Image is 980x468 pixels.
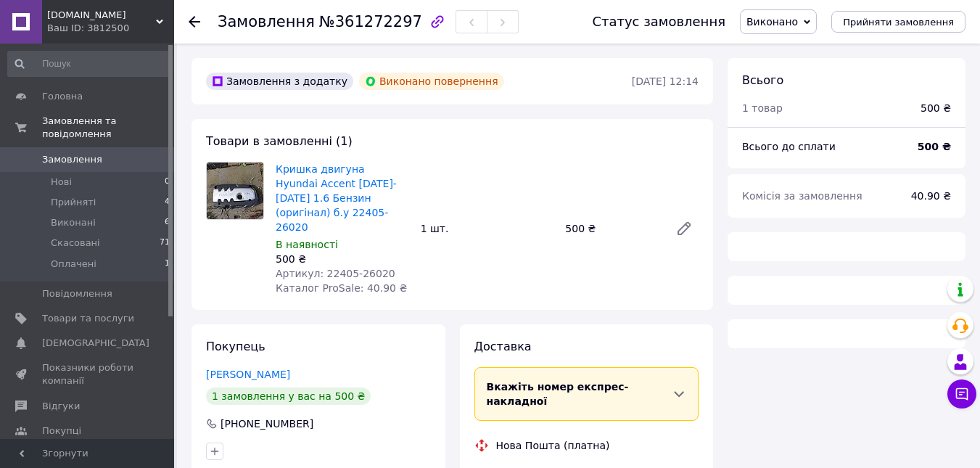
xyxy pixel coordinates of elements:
[42,153,102,166] span: Замовлення
[51,176,72,189] span: Нові
[42,424,81,438] span: Покупці
[559,218,664,239] div: 500 ₴
[42,400,80,413] span: Відгуки
[51,237,100,250] span: Скасовані
[42,312,134,325] span: Товари та послуги
[947,379,976,409] button: Чат з покупцем
[206,73,353,90] div: Замовлення з додатку
[843,17,954,28] span: Прийняти замовлення
[276,163,397,233] a: Кришка двигуна Hyundai Accent [DATE]-[DATE] 1.6 Бензин (оригінал) б.у 22405-26020
[276,282,407,294] span: Каталог ProSale: 40.90 ₴
[474,340,532,353] span: Доставка
[276,239,338,250] span: В наявності
[42,115,174,141] span: Замовлення та повідомлення
[319,13,422,30] span: №361272297
[493,438,614,453] div: Нова Пошта (платна)
[218,13,315,30] span: Замовлення
[742,73,783,87] span: Всього
[592,15,725,29] div: Статус замовлення
[206,387,371,405] div: 1 замовлення у вас на 500 ₴
[42,337,149,350] span: [DEMOGRAPHIC_DATA]
[47,9,156,22] span: Autotrader.in.ua
[359,73,504,90] div: Виконано повернення
[7,51,171,77] input: Пошук
[632,75,699,87] time: [DATE] 12:14
[918,141,951,152] b: 500 ₴
[165,216,170,229] span: 6
[206,134,353,148] span: Товари в замовленні (1)
[206,369,290,380] a: [PERSON_NAME]
[742,190,862,202] span: Комісія за замовлення
[51,258,96,271] span: Оплачені
[51,216,96,229] span: Виконані
[746,16,798,28] span: Виконано
[47,22,174,35] div: Ваш ID: 3812500
[42,90,83,103] span: Головна
[207,163,263,219] img: Кришка двигуна Hyundai Accent 2005-2010 1.6 Бензин (оригінал) б.у 22405-26020
[165,196,170,209] span: 4
[487,381,629,407] span: Вкажіть номер експрес-накладної
[165,258,170,271] span: 1
[42,287,112,300] span: Повідомлення
[742,141,836,152] span: Всього до сплати
[189,15,200,29] div: Повернутися назад
[276,252,409,266] div: 500 ₴
[219,416,315,431] div: [PHONE_NUMBER]
[670,214,699,243] a: Редагувати
[415,218,560,239] div: 1 шт.
[911,190,951,202] span: 40.90 ₴
[42,361,134,387] span: Показники роботи компанії
[742,102,783,114] span: 1 товар
[160,237,170,250] span: 71
[831,11,965,33] button: Прийняти замовлення
[51,196,96,209] span: Прийняті
[921,101,951,115] div: 500 ₴
[276,268,395,279] span: Артикул: 22405-26020
[165,176,170,189] span: 0
[206,340,265,353] span: Покупець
